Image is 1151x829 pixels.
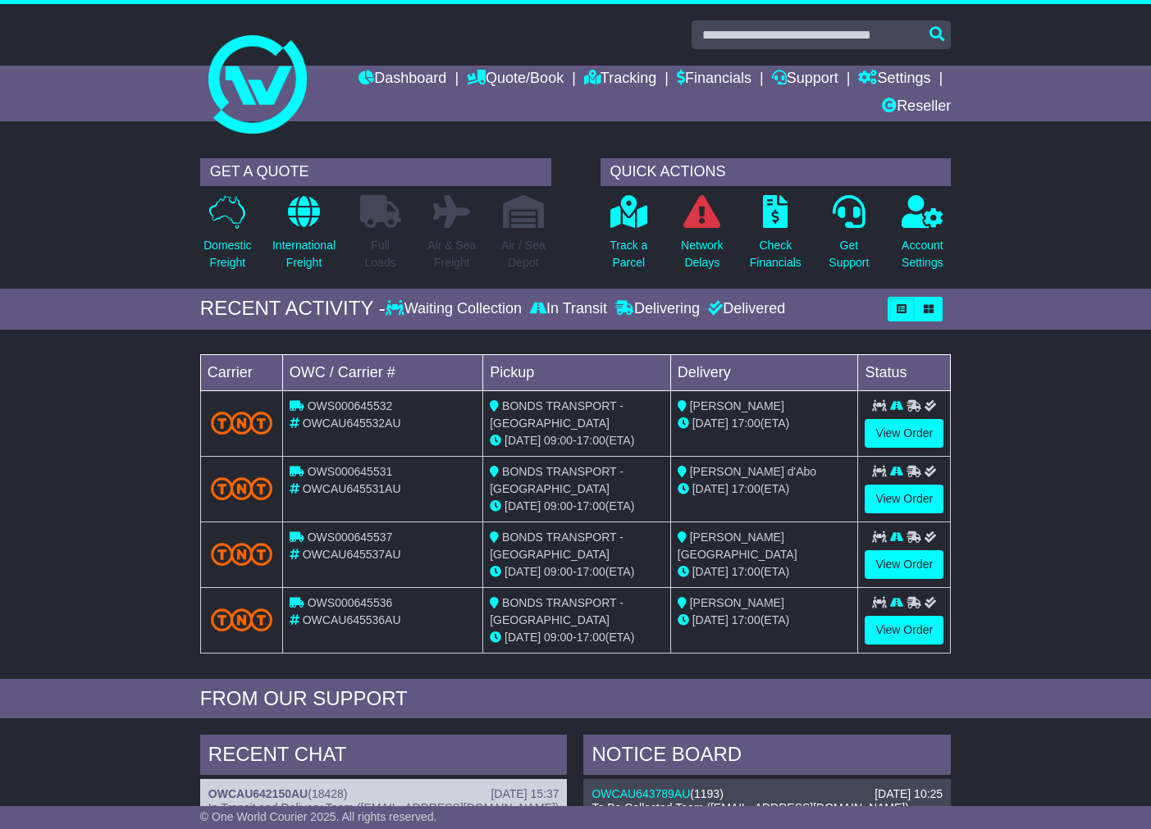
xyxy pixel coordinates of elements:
span: BONDS TRANSPORT - [GEOGRAPHIC_DATA] [490,399,623,430]
span: 09:00 [544,631,573,644]
a: Track aParcel [609,194,648,280]
span: BONDS TRANSPORT - [GEOGRAPHIC_DATA] [490,465,623,495]
span: OWCAU645531AU [303,482,401,495]
div: [DATE] 10:25 [875,787,943,801]
p: Check Financials [750,237,802,271]
div: (ETA) [678,415,852,432]
a: Quote/Book [467,66,564,93]
p: Full Loads [360,237,401,271]
td: Status [858,354,951,390]
div: - (ETA) [490,498,664,515]
div: QUICK ACTIONS [601,158,952,186]
span: [DATE] [505,565,541,578]
span: [DATE] [692,613,729,626]
span: [PERSON_NAME] [690,399,784,412]
div: ( ) [208,787,560,801]
span: 09:00 [544,499,573,512]
div: In Transit [526,300,611,318]
a: AccountSettings [901,194,944,280]
a: View Order [865,616,943,645]
div: FROM OUR SUPPORT [200,687,951,711]
span: [PERSON_NAME] [690,596,784,609]
span: OWCAU645536AU [303,613,401,626]
div: ( ) [591,787,943,801]
a: OWCAU642150AU [208,787,308,800]
span: [DATE] [692,565,729,578]
div: NOTICE BOARD [583,735,951,779]
span: 17:00 [732,565,760,578]
a: Support [772,66,838,93]
p: Account Settings [902,237,943,271]
a: Settings [858,66,930,93]
a: DomesticFreight [203,194,252,280]
a: Reseller [882,93,951,121]
span: In Transit and Delivery Team ([EMAIL_ADDRESS][DOMAIN_NAME]) [208,801,560,814]
span: OWCAU645537AU [303,548,401,561]
span: [DATE] [505,499,541,512]
td: Carrier [200,354,282,390]
span: OWS000645536 [308,596,393,609]
a: OWCAU643789AU [591,787,690,800]
span: OWS000645531 [308,465,393,478]
span: © One World Courier 2025. All rights reserved. [200,810,437,823]
a: NetworkDelays [680,194,724,280]
a: Dashboard [359,66,446,93]
span: [DATE] [692,482,729,495]
img: TNT_Domestic.png [211,543,272,565]
span: OWCAU645532AU [303,417,401,430]
div: - (ETA) [490,432,664,449]
p: Domestic Freight [203,237,251,271]
span: 09:00 [544,565,573,578]
p: Air / Sea Depot [501,237,546,271]
span: To Be Collected Team ([EMAIL_ADDRESS][DOMAIN_NAME]) [591,801,908,814]
span: 17:00 [732,482,760,495]
td: Pickup [483,354,671,390]
a: View Order [865,485,943,513]
div: Waiting Collection [386,300,526,318]
span: BONDS TRANSPORT - [GEOGRAPHIC_DATA] [490,596,623,626]
p: International Freight [272,237,336,271]
span: 09:00 [544,434,573,447]
div: RECENT ACTIVITY - [200,297,386,321]
a: View Order [865,550,943,579]
p: Get Support [829,237,869,271]
div: [DATE] 15:37 [491,787,559,801]
span: [PERSON_NAME][GEOGRAPHIC_DATA] [678,531,797,561]
span: 17:00 [732,613,760,626]
div: GET A QUOTE [200,158,551,186]
span: OWS000645537 [308,531,393,544]
p: Network Delays [681,237,723,271]
span: [DATE] [505,434,541,447]
span: 17:00 [577,631,605,644]
a: GetSupport [828,194,870,280]
a: InternationalFreight [272,194,336,280]
span: BONDS TRANSPORT - [GEOGRAPHIC_DATA] [490,531,623,561]
span: 18428 [312,787,344,800]
div: - (ETA) [490,563,664,581]
img: TNT_Domestic.png [211,608,272,631]
img: TNT_Domestic.png [211,477,272,499]
span: 17:00 [577,434,605,447]
div: (ETA) [678,563,852,581]
p: Air & Sea Freight [427,237,476,271]
a: Financials [677,66,751,93]
td: Delivery [670,354,858,390]
span: OWS000645532 [308,399,393,412]
span: [PERSON_NAME] d'Abo [690,465,816,478]
span: 17:00 [577,565,605,578]
a: View Order [865,419,943,448]
div: Delivering [611,300,704,318]
div: (ETA) [678,612,852,629]
span: 17:00 [732,417,760,430]
span: 1193 [694,787,719,800]
a: CheckFinancials [749,194,802,280]
div: - (ETA) [490,629,664,646]
div: Delivered [704,300,785,318]
div: (ETA) [678,481,852,498]
img: TNT_Domestic.png [211,412,272,434]
td: OWC / Carrier # [282,354,482,390]
span: 17:00 [577,499,605,512]
span: [DATE] [692,417,729,430]
a: Tracking [584,66,656,93]
div: RECENT CHAT [200,735,568,779]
